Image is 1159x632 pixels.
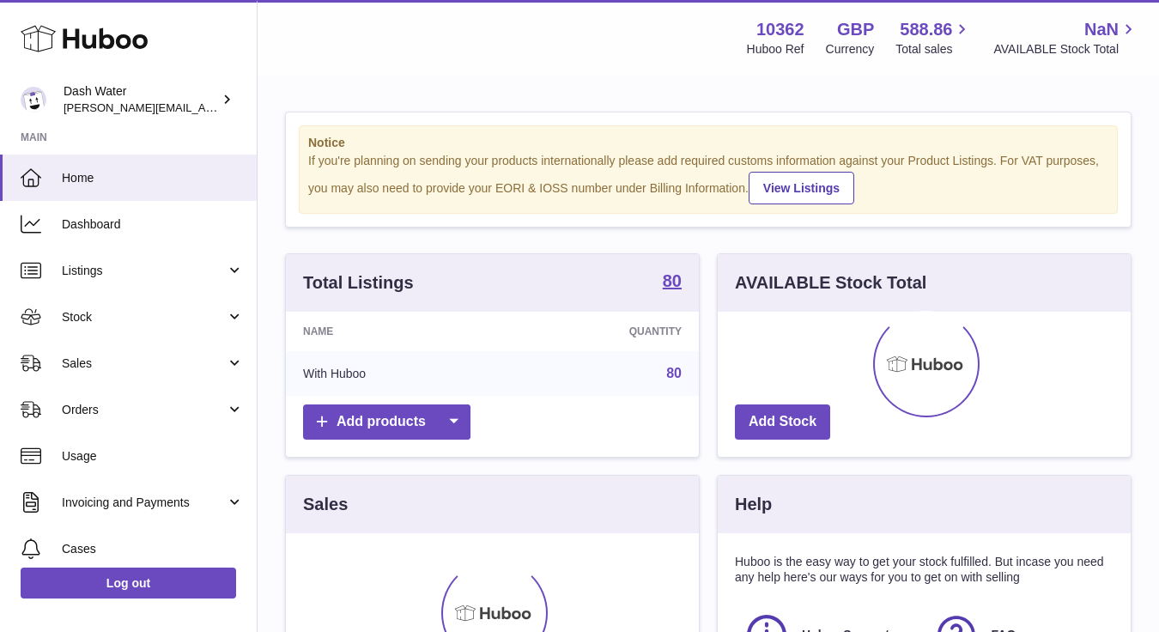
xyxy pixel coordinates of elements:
span: Dashboard [62,216,244,233]
a: View Listings [749,172,854,204]
p: Huboo is the easy way to get your stock fulfilled. But incase you need any help here's our ways f... [735,554,1113,586]
span: Total sales [895,41,972,58]
strong: 10362 [756,18,804,41]
div: Huboo Ref [747,41,804,58]
span: Listings [62,263,226,279]
a: 80 [666,366,682,380]
div: If you're planning on sending your products internationally please add required customs informati... [308,153,1108,204]
div: Dash Water [64,83,218,116]
a: Add Stock [735,404,830,440]
span: AVAILABLE Stock Total [993,41,1138,58]
strong: Notice [308,135,1108,151]
span: Usage [62,448,244,465]
span: NaN [1084,18,1119,41]
th: Name [286,312,504,351]
a: 588.86 Total sales [895,18,972,58]
div: Currency [826,41,875,58]
td: With Huboo [286,351,504,396]
span: Home [62,170,244,186]
h3: Help [735,493,772,516]
h3: Total Listings [303,271,414,295]
th: Quantity [504,312,699,351]
span: Stock [62,309,226,325]
span: 588.86 [900,18,952,41]
h3: Sales [303,493,348,516]
strong: 80 [663,272,682,289]
a: Log out [21,568,236,599]
h3: AVAILABLE Stock Total [735,271,926,295]
img: james@dash-water.com [21,87,46,112]
span: Sales [62,355,226,372]
span: [PERSON_NAME][EMAIL_ADDRESS][DOMAIN_NAME] [64,100,344,114]
a: Add products [303,404,470,440]
a: NaN AVAILABLE Stock Total [993,18,1138,58]
a: 80 [663,272,682,293]
span: Invoicing and Payments [62,495,226,511]
strong: GBP [837,18,874,41]
span: Cases [62,541,244,557]
span: Orders [62,402,226,418]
